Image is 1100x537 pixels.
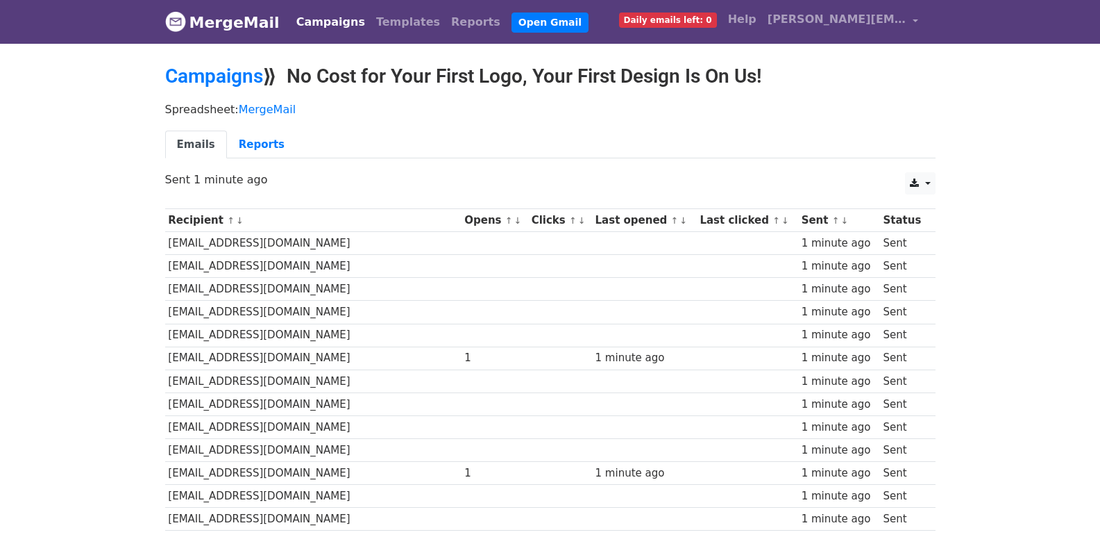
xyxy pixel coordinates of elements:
[595,465,693,481] div: 1 minute ago
[239,103,296,116] a: MergeMail
[880,485,928,508] td: Sent
[165,8,280,37] a: MergeMail
[165,439,462,462] td: [EMAIL_ADDRESS][DOMAIN_NAME]
[697,209,798,232] th: Last clicked
[772,215,780,226] a: ↑
[165,172,936,187] p: Sent 1 minute ago
[165,347,462,370] td: [EMAIL_ADDRESS][DOMAIN_NAME]
[165,278,462,301] td: [EMAIL_ADDRESS][DOMAIN_NAME]
[165,324,462,347] td: [EMAIL_ADDRESS][DOMAIN_NAME]
[446,8,506,36] a: Reports
[880,439,928,462] td: Sent
[880,415,928,438] td: Sent
[165,462,462,485] td: [EMAIL_ADDRESS][DOMAIN_NAME]
[768,11,906,28] span: [PERSON_NAME][EMAIL_ADDRESS][DOMAIN_NAME]
[781,215,789,226] a: ↓
[578,215,586,226] a: ↓
[802,488,877,504] div: 1 minute ago
[880,324,928,347] td: Sent
[227,215,235,226] a: ↑
[802,281,877,297] div: 1 minute ago
[236,215,244,226] a: ↓
[679,215,687,226] a: ↓
[165,65,936,88] h2: ⟫ No Cost for Your First Logo, Your First Design Is On Us!
[165,415,462,438] td: [EMAIL_ADDRESS][DOMAIN_NAME]
[880,508,928,531] td: Sent
[880,301,928,324] td: Sent
[165,65,263,88] a: Campaigns
[291,8,371,36] a: Campaigns
[595,350,693,366] div: 1 minute ago
[227,131,296,159] a: Reports
[165,11,186,32] img: MergeMail logo
[165,209,462,232] th: Recipient
[165,370,462,393] td: [EMAIL_ADDRESS][DOMAIN_NAME]
[165,232,462,255] td: [EMAIL_ADDRESS][DOMAIN_NAME]
[505,215,513,226] a: ↑
[165,485,462,508] td: [EMAIL_ADDRESS][DOMAIN_NAME]
[880,278,928,301] td: Sent
[880,209,928,232] th: Status
[802,443,877,458] div: 1 minute ago
[880,393,928,415] td: Sent
[511,13,589,33] a: Open Gmail
[840,215,848,226] a: ↓
[614,6,722,33] a: Daily emails left: 0
[165,301,462,324] td: [EMAIL_ADDRESS][DOMAIN_NAME]
[165,255,462,278] td: [EMAIL_ADDRESS][DOMAIN_NAME]
[722,6,762,33] a: Help
[464,350,525,366] div: 1
[802,511,877,527] div: 1 minute ago
[880,370,928,393] td: Sent
[802,397,877,413] div: 1 minute ago
[762,6,924,38] a: [PERSON_NAME][EMAIL_ADDRESS][DOMAIN_NAME]
[802,374,877,390] div: 1 minute ago
[514,215,521,226] a: ↓
[880,462,928,485] td: Sent
[671,215,679,226] a: ↑
[592,209,697,232] th: Last opened
[798,209,880,232] th: Sent
[528,209,592,232] th: Clicks
[880,347,928,370] td: Sent
[832,215,840,226] a: ↑
[802,258,877,274] div: 1 minute ago
[165,102,936,117] p: Spreadsheet:
[165,393,462,415] td: [EMAIL_ADDRESS][DOMAIN_NAME]
[461,209,527,232] th: Opens
[802,465,877,481] div: 1 minute ago
[802,304,877,320] div: 1 minute ago
[371,8,446,36] a: Templates
[802,327,877,343] div: 1 minute ago
[165,131,227,159] a: Emails
[802,236,877,251] div: 1 minute ago
[619,13,717,28] span: Daily emails left: 0
[464,465,525,481] div: 1
[165,508,462,531] td: [EMAIL_ADDRESS][DOMAIN_NAME]
[880,232,928,255] td: Sent
[802,420,877,436] div: 1 minute ago
[880,255,928,278] td: Sent
[802,350,877,366] div: 1 minute ago
[569,215,577,226] a: ↑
